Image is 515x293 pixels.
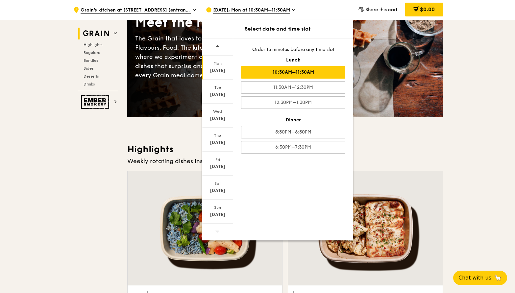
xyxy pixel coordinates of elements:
div: Mon [203,61,232,66]
div: Wed [203,109,232,114]
span: 🦙 [494,274,502,282]
span: Chat with us [458,274,491,282]
div: [DATE] [203,115,232,122]
div: Dinner [241,117,345,123]
div: [DATE] [203,139,232,146]
div: [DATE] [203,187,232,194]
span: Bundles [84,58,98,63]
img: Grain web logo [81,28,111,39]
h3: Highlights [127,143,443,155]
span: Share this cart [365,7,397,12]
div: Meet the new Grain [135,13,285,31]
div: [DATE] [203,163,232,170]
div: Select date and time slot [202,25,353,33]
div: 10:30AM–11:30AM [241,66,345,79]
button: Chat with us🦙 [453,271,507,285]
div: The Grain that loves to play. With ingredients. Flavours. Food. The kitchen is our happy place, w... [135,34,285,80]
div: 5:30PM–6:30PM [241,126,345,138]
div: [DATE] [203,211,232,218]
span: Highlights [84,42,102,47]
span: [DATE], Mon at 10:30AM–11:30AM [213,7,290,14]
span: $0.00 [420,6,435,12]
div: Order 15 minutes before any time slot [241,46,345,53]
div: Sun [203,205,232,210]
div: [DATE] [203,67,232,74]
div: Fri [203,157,232,162]
div: Thu [203,133,232,138]
div: Weekly rotating dishes inspired by flavours from around the world. [127,157,443,166]
div: Lunch [241,57,345,63]
div: Tue [203,85,232,90]
div: 11:30AM–12:30PM [241,81,345,94]
span: Desserts [84,74,99,79]
span: Drinks [84,82,95,86]
div: 6:30PM–7:30PM [241,141,345,154]
span: Regulars [84,50,100,55]
div: [DATE] [203,91,232,98]
span: Sides [84,66,93,71]
span: Grain's kitchen at [STREET_ADDRESS] (entrance along [PERSON_NAME][GEOGRAPHIC_DATA]) [81,7,191,14]
img: Ember Smokery web logo [81,95,111,109]
div: 12:30PM–1:30PM [241,96,345,109]
div: Sat [203,181,232,186]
